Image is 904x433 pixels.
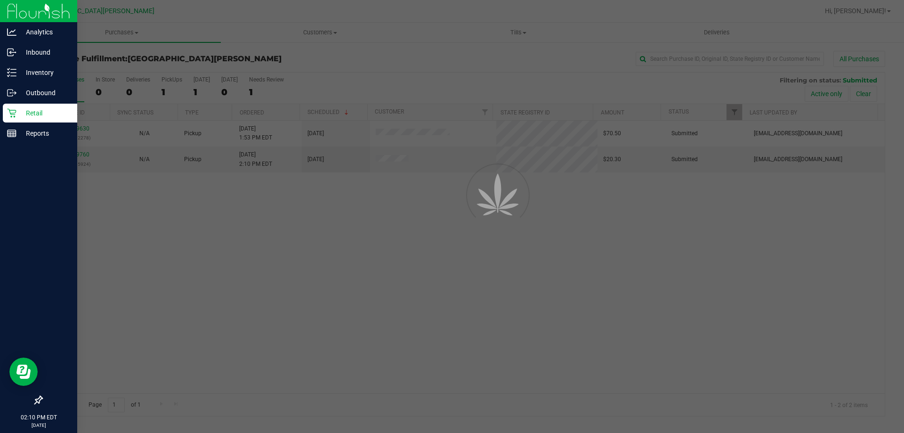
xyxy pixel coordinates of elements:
[16,26,73,38] p: Analytics
[4,422,73,429] p: [DATE]
[16,87,73,98] p: Outbound
[7,48,16,57] inline-svg: Inbound
[16,47,73,58] p: Inbound
[7,108,16,118] inline-svg: Retail
[9,358,38,386] iframe: Resource center
[4,413,73,422] p: 02:10 PM EDT
[16,67,73,78] p: Inventory
[16,107,73,119] p: Retail
[7,27,16,37] inline-svg: Analytics
[7,129,16,138] inline-svg: Reports
[7,88,16,98] inline-svg: Outbound
[16,128,73,139] p: Reports
[7,68,16,77] inline-svg: Inventory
